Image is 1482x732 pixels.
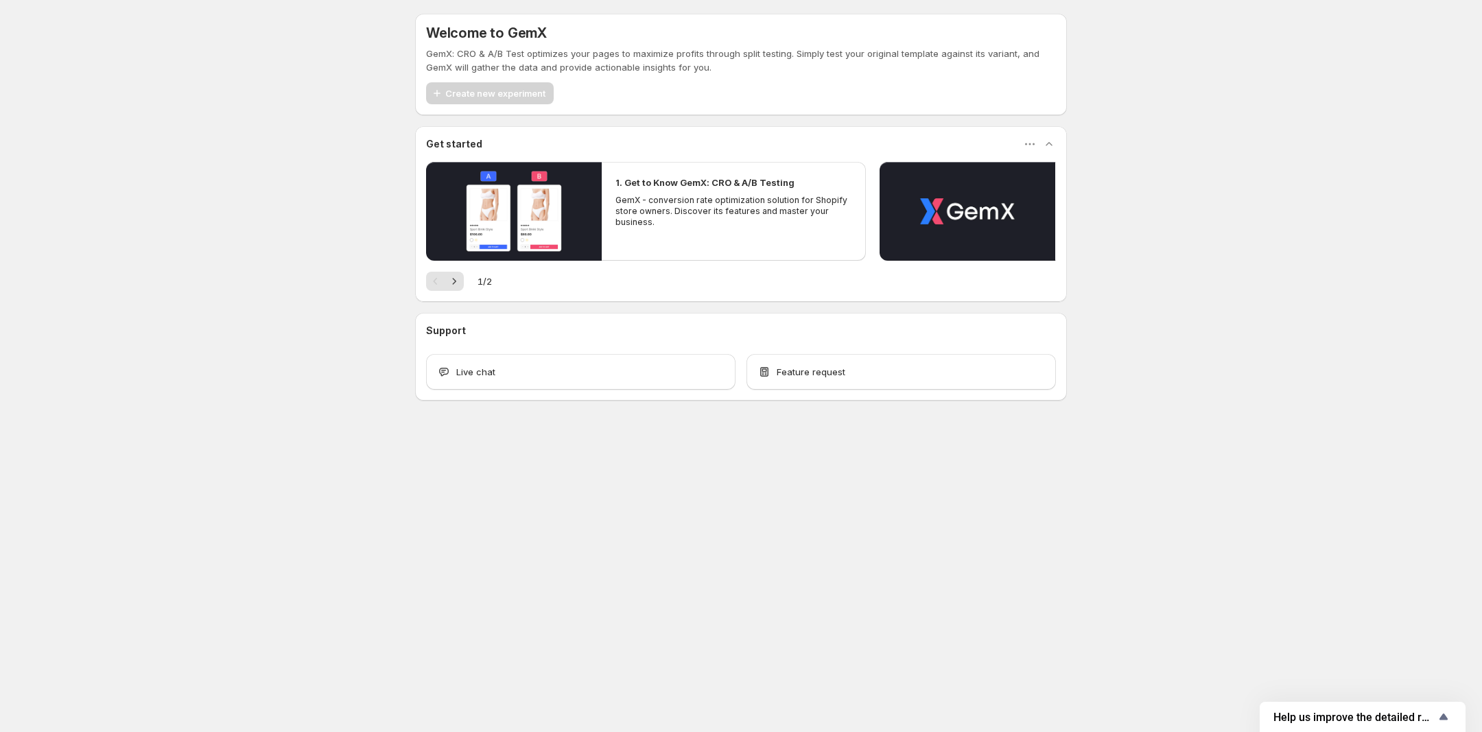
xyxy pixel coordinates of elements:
[1273,711,1435,724] span: Help us improve the detailed report for A/B campaigns
[880,162,1055,261] button: Play video
[426,137,482,151] h3: Get started
[426,47,1056,74] p: GemX: CRO & A/B Test optimizes your pages to maximize profits through split testing. Simply test ...
[456,365,495,379] span: Live chat
[445,272,464,291] button: Next
[1273,709,1452,725] button: Show survey - Help us improve the detailed report for A/B campaigns
[426,324,466,338] h3: Support
[426,272,464,291] nav: Pagination
[426,162,602,261] button: Play video
[777,365,845,379] span: Feature request
[615,176,795,189] h2: 1. Get to Know GemX: CRO & A/B Testing
[478,274,492,288] span: 1 / 2
[426,25,547,41] h5: Welcome to GemX
[615,195,851,228] p: GemX - conversion rate optimization solution for Shopify store owners. Discover its features and ...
